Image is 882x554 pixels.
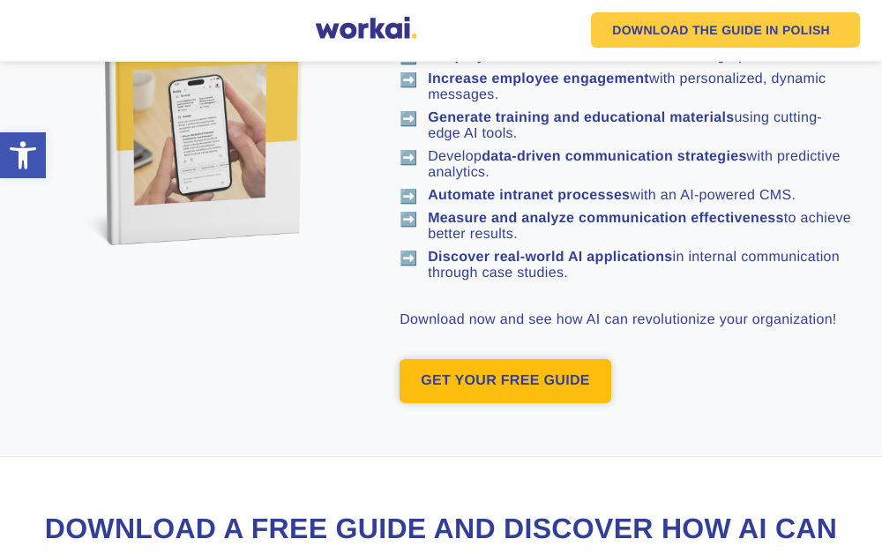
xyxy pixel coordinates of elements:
strong: Discover real-world AI applications [428,250,672,265]
a: DOWNLOAD THE GUIDEIN POLISHUS flag [591,12,860,48]
strong: Measure and analyze communication effectiveness [428,211,784,226]
strong: Increase employee engagement [428,71,649,86]
p: Download now and see how AI can revolutionize your organization! [400,310,854,331]
a: GET YOUR FREE GUIDE [400,359,611,403]
li: with personalized, dynamic messages. [400,71,854,103]
span: ➡️ [400,110,417,128]
span: ➡️ [400,188,417,206]
strong: Generate training and educational materials [428,110,734,125]
li: using cutting-edge AI tools. [400,110,854,142]
li: in internal communication through case studies. [400,250,854,281]
span: ➡️ [400,211,417,228]
span: ➡️ [400,149,417,167]
em: DOWNLOAD THE GUIDE [612,24,762,36]
p: email messages [22,449,123,467]
input: email messages* [4,453,16,464]
li: – from articles to graphics and videos. [400,49,854,64]
span: ➡️ [400,250,417,267]
a: Terms of Use [104,273,186,291]
strong: Simplify content creation [428,49,603,64]
span: ➡️ [400,71,417,89]
strong: data-driven communication strategies [482,149,746,164]
strong: Automate intranet processes [428,188,630,203]
li: to achieve better results. [400,211,854,243]
li: with an AI-powered CMS. [400,188,854,204]
li: Develop with predictive analytics. [400,149,854,181]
